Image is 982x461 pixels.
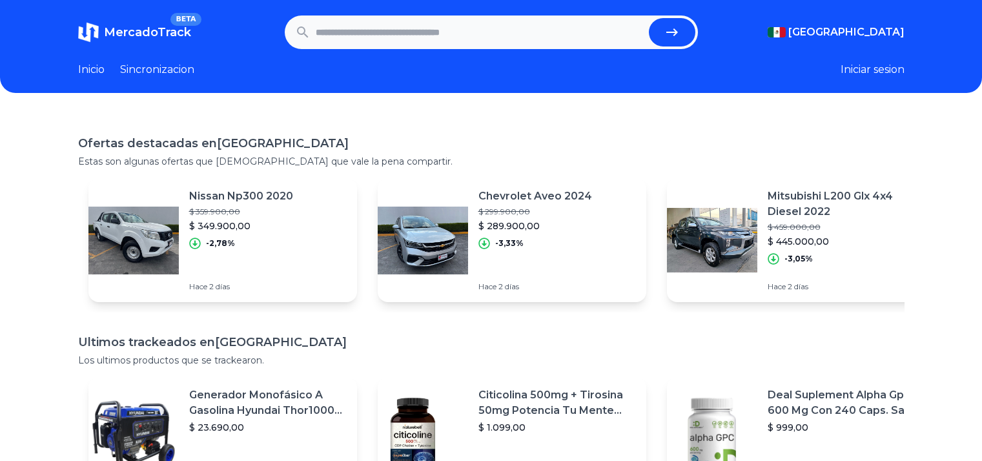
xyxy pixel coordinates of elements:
[78,22,191,43] a: MercadoTrackBETA
[478,282,592,292] p: Hace 2 días
[788,25,905,40] span: [GEOGRAPHIC_DATA]
[768,25,905,40] button: [GEOGRAPHIC_DATA]
[206,238,235,249] p: -2,78%
[78,333,905,351] h1: Ultimos trackeados en [GEOGRAPHIC_DATA]
[189,282,293,292] p: Hace 2 días
[478,421,636,434] p: $ 1.099,00
[768,387,925,418] p: Deal Suplement Alpha Gpc 600 Mg Con 240 Caps. Salud Cerebral Sabor S/n
[478,220,592,232] p: $ 289.900,00
[495,238,524,249] p: -3,33%
[378,195,468,285] img: Featured image
[189,207,293,217] p: $ 359.900,00
[104,25,191,39] span: MercadoTrack
[78,134,905,152] h1: Ofertas destacadas en [GEOGRAPHIC_DATA]
[768,222,925,232] p: $ 459.000,00
[78,22,99,43] img: MercadoTrack
[189,387,347,418] p: Generador Monofásico A Gasolina Hyundai Thor10000 P 11.5 Kw
[478,387,636,418] p: Citicolina 500mg + Tirosina 50mg Potencia Tu Mente (120caps) Sabor Sin Sabor
[120,62,194,77] a: Sincronizacion
[189,220,293,232] p: $ 349.900,00
[768,189,925,220] p: Mitsubishi L200 Glx 4x4 Diesel 2022
[784,254,813,264] p: -3,05%
[667,178,936,302] a: Featured imageMitsubishi L200 Glx 4x4 Diesel 2022$ 459.000,00$ 445.000,00-3,05%Hace 2 días
[189,189,293,204] p: Nissan Np300 2020
[841,62,905,77] button: Iniciar sesion
[88,195,179,285] img: Featured image
[667,195,757,285] img: Featured image
[768,27,786,37] img: Mexico
[768,421,925,434] p: $ 999,00
[78,354,905,367] p: Los ultimos productos que se trackearon.
[170,13,201,26] span: BETA
[478,207,592,217] p: $ 299.900,00
[78,62,105,77] a: Inicio
[78,155,905,168] p: Estas son algunas ofertas que [DEMOGRAPHIC_DATA] que vale la pena compartir.
[189,421,347,434] p: $ 23.690,00
[478,189,592,204] p: Chevrolet Aveo 2024
[378,178,646,302] a: Featured imageChevrolet Aveo 2024$ 299.900,00$ 289.900,00-3,33%Hace 2 días
[768,235,925,248] p: $ 445.000,00
[88,178,357,302] a: Featured imageNissan Np300 2020$ 359.900,00$ 349.900,00-2,78%Hace 2 días
[768,282,925,292] p: Hace 2 días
